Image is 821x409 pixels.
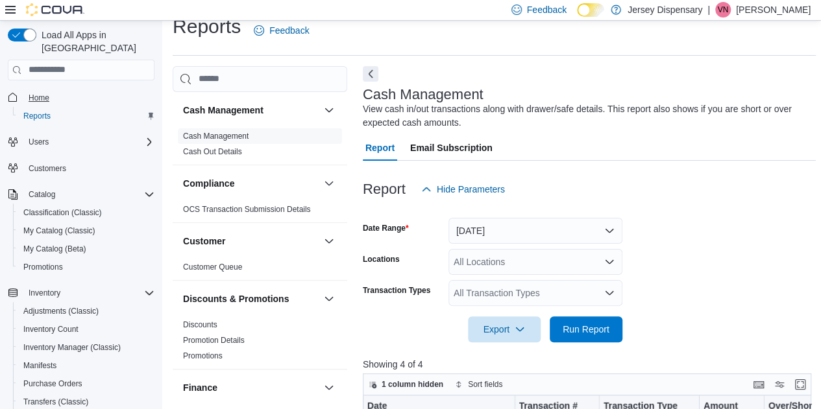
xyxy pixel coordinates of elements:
button: Purchase Orders [13,375,160,393]
span: Reports [23,111,51,121]
span: Customer Queue [183,262,242,272]
div: Discounts & Promotions [173,317,347,369]
span: My Catalog (Classic) [18,223,154,239]
a: Reports [18,108,56,124]
a: Customers [23,161,71,176]
span: Cash Management [183,131,249,141]
a: Discounts [183,320,217,329]
button: Discounts & Promotions [183,292,319,305]
button: Customers [3,159,160,178]
span: Feedback [269,24,309,37]
h3: Discounts & Promotions [183,292,289,305]
h1: Reports [173,14,241,40]
a: Customer Queue [183,263,242,272]
span: Inventory [29,288,60,298]
span: Inventory Manager (Classic) [18,340,154,355]
button: Inventory [3,284,160,302]
button: Customer [183,235,319,248]
span: Reports [18,108,154,124]
button: Finance [183,381,319,394]
span: 1 column hidden [382,379,443,390]
span: Promotions [183,351,223,361]
button: Manifests [13,356,160,375]
button: Discounts & Promotions [321,291,337,307]
a: My Catalog (Beta) [18,241,92,257]
span: Report [365,135,395,161]
span: Export [476,316,533,342]
div: View cash in/out transactions along with drawer/safe details. This report also shows if you are s... [363,102,809,130]
span: Manifests [23,360,56,371]
a: Cash Out Details [183,147,242,156]
span: Purchase Orders [18,376,154,391]
button: Reports [13,107,160,125]
span: Promotion Details [183,335,245,345]
span: Customers [23,160,154,176]
img: Cova [26,3,84,16]
span: Load All Apps in [GEOGRAPHIC_DATA] [36,29,154,54]
button: Hide Parameters [416,176,510,202]
span: Classification (Classic) [23,207,102,218]
button: Customer [321,233,337,249]
div: Customer [173,259,347,280]
span: Inventory [23,285,154,301]
span: Email Subscription [410,135,493,161]
button: Cash Management [183,104,319,117]
p: [PERSON_NAME] [736,2,811,18]
span: My Catalog (Classic) [23,226,95,236]
span: Adjustments (Classic) [23,306,99,316]
span: My Catalog (Beta) [23,244,86,254]
h3: Finance [183,381,217,394]
button: Inventory [23,285,66,301]
div: Compliance [173,202,347,222]
button: Users [3,133,160,151]
span: Adjustments (Classic) [18,303,154,319]
span: Hide Parameters [437,183,505,196]
span: VN [718,2,729,18]
a: Adjustments (Classic) [18,303,104,319]
a: Promotion Details [183,336,245,345]
button: Cash Management [321,102,337,118]
a: OCS Transaction Submission Details [183,205,311,214]
button: Next [363,66,378,82]
a: Promotions [18,259,68,275]
button: Enter fullscreen [792,377,808,392]
span: Purchase Orders [23,379,82,389]
button: Sort fields [450,377,508,392]
button: Classification (Classic) [13,204,160,222]
a: Home [23,90,55,106]
span: OCS Transaction Submission Details [183,204,311,215]
span: Classification (Classic) [18,205,154,220]
span: Catalog [29,189,55,200]
a: My Catalog (Classic) [18,223,101,239]
a: Inventory Manager (Classic) [18,340,126,355]
button: Adjustments (Classic) [13,302,160,320]
span: Home [29,93,49,103]
button: Keyboard shortcuts [751,377,766,392]
label: Transaction Types [363,285,430,296]
a: Manifests [18,358,62,373]
button: 1 column hidden [363,377,448,392]
button: Compliance [321,176,337,191]
button: Display options [772,377,787,392]
span: Customers [29,163,66,174]
span: Transfers (Classic) [23,397,88,407]
button: My Catalog (Classic) [13,222,160,240]
span: Inventory Count [23,324,79,334]
h3: Cash Management [363,87,484,102]
button: Catalog [23,187,60,202]
button: Finance [321,380,337,395]
span: Promotions [23,262,63,272]
p: Jersey Dispensary [628,2,702,18]
a: Classification (Classic) [18,205,107,220]
button: My Catalog (Beta) [13,240,160,258]
a: Promotions [183,351,223,360]
label: Locations [363,254,400,264]
button: Open list of options [604,257,615,267]
span: Promotions [18,259,154,275]
span: Cash Out Details [183,146,242,157]
input: Dark Mode [577,3,604,17]
span: Users [29,137,49,147]
h3: Compliance [183,177,234,190]
a: Purchase Orders [18,376,88,391]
